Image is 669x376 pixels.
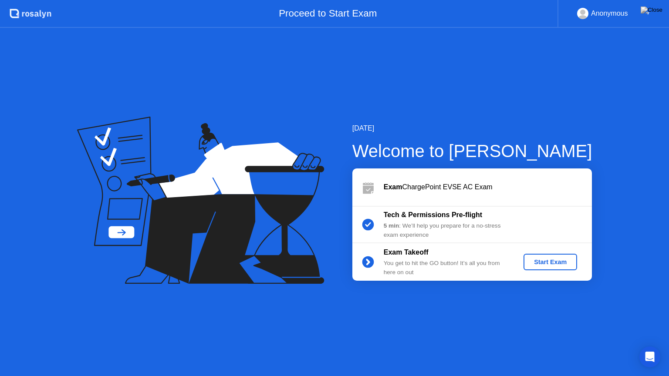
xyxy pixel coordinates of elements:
img: Close [641,7,662,13]
div: Start Exam [527,258,574,265]
div: Anonymous [591,8,628,19]
b: 5 min [384,222,399,229]
div: [DATE] [352,123,592,134]
button: Start Exam [524,254,577,270]
div: Open Intercom Messenger [639,346,660,367]
div: You get to hit the GO button! It’s all you from here on out [384,259,509,277]
b: Tech & Permissions Pre-flight [384,211,482,218]
div: Welcome to [PERSON_NAME] [352,138,592,164]
b: Exam Takeoff [384,248,429,256]
div: ChargePoint EVSE AC Exam [384,182,592,192]
b: Exam [384,183,402,191]
div: : We’ll help you prepare for a no-stress exam experience [384,222,509,239]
